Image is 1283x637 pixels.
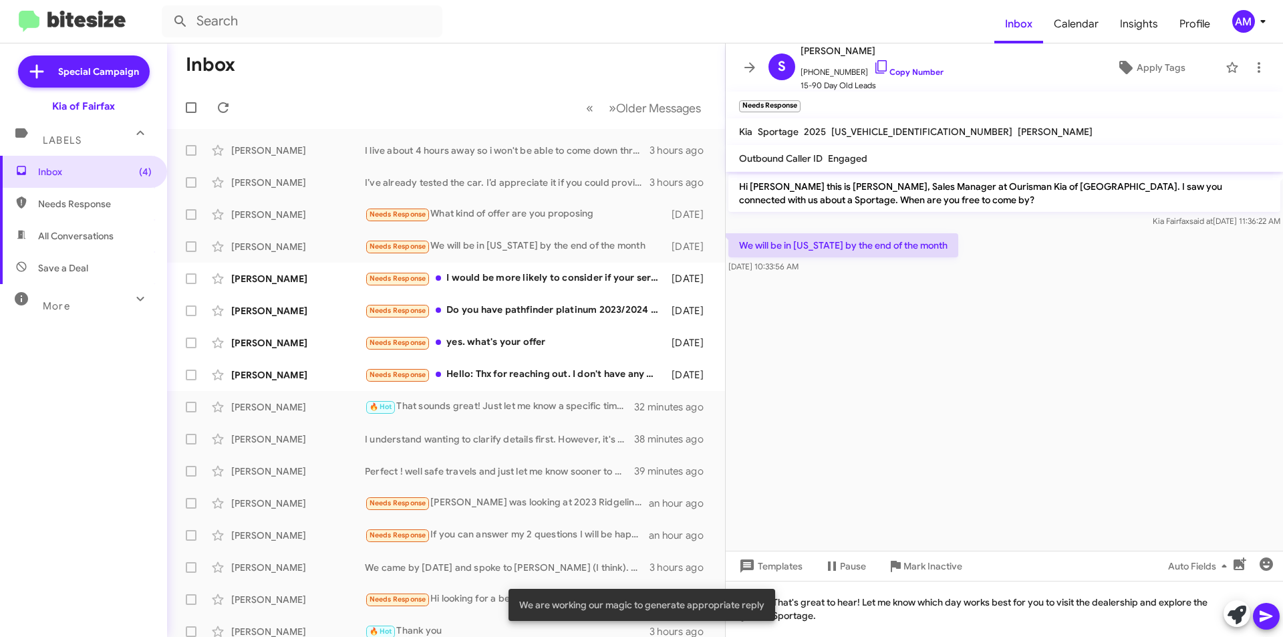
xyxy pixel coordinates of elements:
span: 🔥 Hot [370,627,392,636]
div: [PERSON_NAME] [231,432,365,446]
div: If you can answer my 2 questions I will be happy to stop by 1. My mother is currently leasing a s... [365,527,649,543]
div: [PERSON_NAME] [231,176,365,189]
span: More [43,300,70,312]
span: Needs Response [370,531,426,539]
div: I’ve already tested the car. I’d appreciate it if you could provide me with your best offer. Thanks. [365,176,650,189]
button: Auto Fields [1157,554,1243,578]
span: Templates [736,554,803,578]
small: Needs Response [739,100,801,112]
div: I live about 4 hours away so i won't be able to come down through the week. Is the grey one still... [365,144,650,157]
button: Previous [578,94,601,122]
div: [PERSON_NAME] [231,208,365,221]
input: Search [162,5,442,37]
span: Sportage [758,126,799,138]
nav: Page navigation example [579,94,709,122]
div: [PERSON_NAME] [231,336,365,350]
div: [DATE] [665,208,714,221]
span: Kia [739,126,752,138]
span: Needs Response [370,370,426,379]
span: Needs Response [370,274,426,283]
a: Special Campaign [18,55,150,88]
div: That's great to hear! Let me know which day works best for you to visit the dealership and explor... [726,581,1283,637]
div: [PERSON_NAME] [231,400,365,414]
div: Hi looking for a better deal on the Kia [DATE] the deal you had was not great will come by if you... [365,592,650,607]
div: [PERSON_NAME] was looking at 2023 Ridgeline but you are $2,000 above the other dealer in [GEOGRAP... [365,495,649,511]
span: Needs Response [38,197,152,211]
a: Inbox [994,5,1043,43]
span: Mark Inactive [903,554,962,578]
button: Mark Inactive [877,554,973,578]
div: 3 hours ago [650,176,714,189]
div: [PERSON_NAME] [231,497,365,510]
button: Templates [726,554,813,578]
span: (4) [139,165,152,178]
div: I understand wanting to clarify details first. However, it's best to discuss everything in person... [365,432,634,446]
div: 3 hours ago [650,561,714,574]
div: yes. what's your offer [365,335,665,350]
span: 🔥 Hot [370,402,392,411]
div: 38 minutes ago [634,432,714,446]
span: said at [1189,216,1213,226]
span: » [609,100,616,116]
div: [PERSON_NAME] [231,465,365,478]
span: Apply Tags [1137,55,1185,80]
button: Pause [813,554,877,578]
div: an hour ago [649,497,714,510]
span: Labels [43,134,82,146]
div: [PERSON_NAME] [231,593,365,606]
span: Inbox [38,165,152,178]
span: Needs Response [370,306,426,315]
span: Older Messages [616,101,701,116]
div: Do you have pathfinder platinum 2023/2024 with under 40k miles? [365,303,665,318]
span: Outbound Caller ID [739,152,823,164]
div: an hour ago [649,529,714,542]
div: Kia of Fairfax [52,100,115,113]
span: Engaged [828,152,867,164]
span: 2025 [804,126,826,138]
div: Hello: Thx for reaching out. I don't have any questions at this time. Will definitely reach out i... [365,367,665,382]
div: I would be more likely to consider if your service department dropped the 3 percent credit card f... [365,271,665,286]
div: [PERSON_NAME] [231,368,365,382]
h1: Inbox [186,54,235,76]
div: [PERSON_NAME] [231,272,365,285]
div: AM [1232,10,1255,33]
span: [US_VEHICLE_IDENTIFICATION_NUMBER] [831,126,1012,138]
span: 15-90 Day Old Leads [801,79,944,92]
div: [PERSON_NAME] [231,304,365,317]
div: 3 hours ago [650,144,714,157]
button: Next [601,94,709,122]
div: We will be in [US_STATE] by the end of the month [365,239,665,254]
div: [DATE] [665,304,714,317]
div: [PERSON_NAME] [231,529,365,542]
span: [PHONE_NUMBER] [801,59,944,79]
div: We came by [DATE] and spoke to [PERSON_NAME] (I think). Was waiting on a EV9 lease proposal [365,561,650,574]
a: Profile [1169,5,1221,43]
span: [PERSON_NAME] [801,43,944,59]
div: [PERSON_NAME] [231,240,365,253]
p: We will be in [US_STATE] by the end of the month [728,233,958,257]
span: Pause [840,554,866,578]
div: [PERSON_NAME] [231,561,365,574]
a: Calendar [1043,5,1109,43]
span: Kia Fairfax [DATE] 11:36:22 AM [1153,216,1280,226]
span: [DATE] 10:33:56 AM [728,261,799,271]
span: All Conversations [38,229,114,243]
span: Save a Deal [38,261,88,275]
span: Needs Response [370,210,426,219]
button: AM [1221,10,1268,33]
span: Auto Fields [1168,554,1232,578]
div: [DATE] [665,368,714,382]
span: Special Campaign [58,65,139,78]
span: Needs Response [370,595,426,604]
span: We are working our magic to generate appropriate reply [519,598,764,612]
div: [DATE] [665,336,714,350]
div: [PERSON_NAME] [231,144,365,157]
div: [DATE] [665,240,714,253]
div: Perfect ! well safe travels and just let me know sooner to when you will be able to ! (: [365,465,634,478]
a: Insights [1109,5,1169,43]
span: Needs Response [370,242,426,251]
div: What kind of offer are you proposing [365,207,665,222]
